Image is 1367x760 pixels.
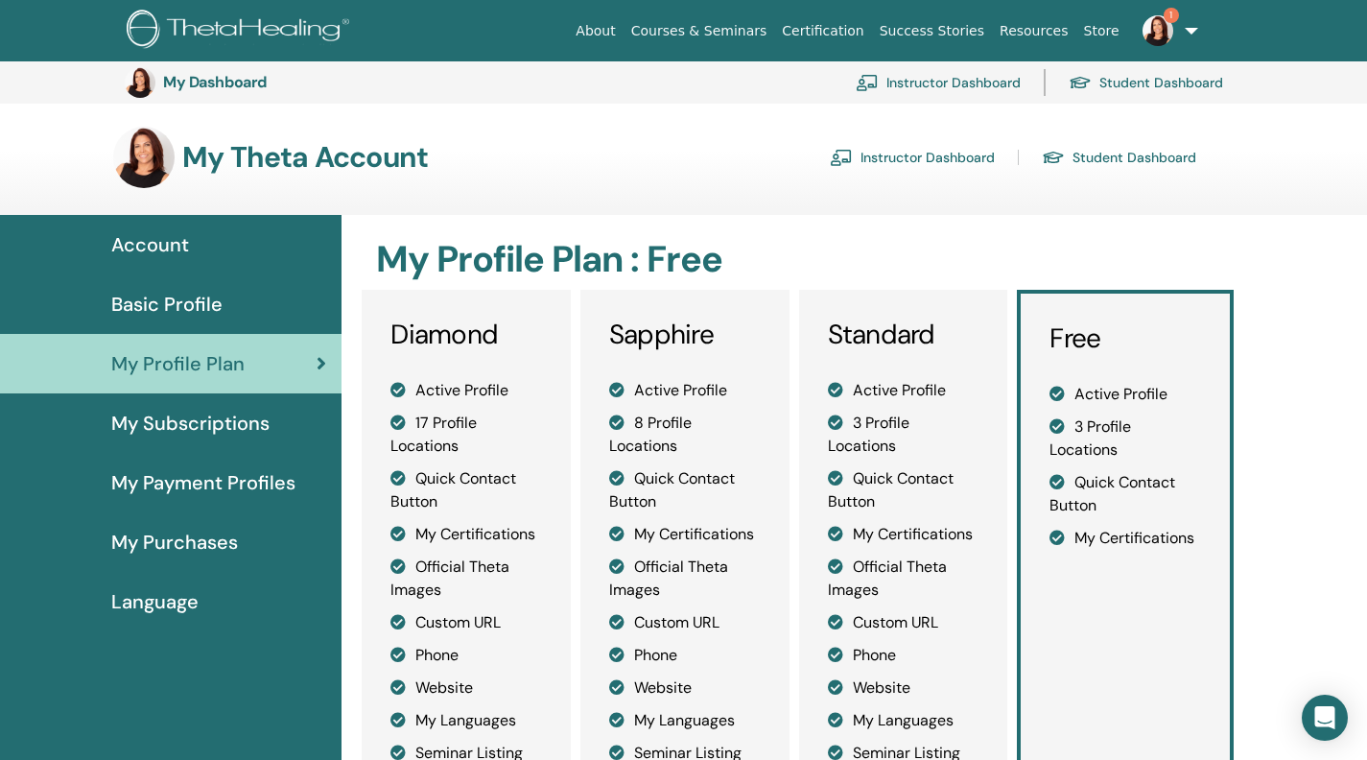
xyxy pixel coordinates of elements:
img: graduation-cap.svg [1069,75,1092,91]
li: Website [609,677,761,700]
li: Active Profile [1049,383,1201,406]
li: Official Theta Images [390,556,542,602]
img: chalkboard-teacher.svg [830,149,853,166]
li: My Languages [828,709,979,732]
span: My Purchases [111,528,238,557]
li: 3 Profile Locations [1049,416,1201,462]
h3: Free [1049,322,1201,355]
li: Active Profile [609,379,761,402]
li: My Certifications [609,523,761,546]
li: 3 Profile Locations [828,412,979,458]
a: Student Dashboard [1069,61,1223,104]
h3: Standard [828,319,979,351]
li: Phone [609,644,761,667]
li: Active Profile [390,379,542,402]
span: My Profile Plan [111,349,245,378]
a: About [568,13,623,49]
span: Language [111,587,199,616]
h3: Diamond [390,319,542,351]
li: Quick Contact Button [828,467,979,513]
li: Quick Contact Button [390,467,542,513]
li: My Certifications [828,523,979,546]
a: Instructor Dashboard [856,61,1021,104]
li: 17 Profile Locations [390,412,542,458]
img: logo.png [127,10,356,53]
li: My Languages [390,709,542,732]
li: Custom URL [609,611,761,634]
img: default.jpg [113,127,175,188]
li: My Certifications [390,523,542,546]
img: graduation-cap.svg [1042,150,1065,166]
li: Website [828,677,979,700]
li: Quick Contact Button [609,467,761,513]
h3: Sapphire [609,319,761,351]
li: Custom URL [390,611,542,634]
span: Account [111,230,189,259]
li: Phone [390,644,542,667]
li: Official Theta Images [828,556,979,602]
span: My Payment Profiles [111,468,295,497]
div: Open Intercom Messenger [1302,695,1348,741]
span: Basic Profile [111,290,223,319]
a: Resources [992,13,1076,49]
li: Custom URL [828,611,979,634]
a: Courses & Seminars [624,13,775,49]
a: Student Dashboard [1042,142,1196,173]
li: 8 Profile Locations [609,412,761,458]
li: Quick Contact Button [1049,471,1201,517]
a: Certification [774,13,871,49]
li: My Languages [609,709,761,732]
h3: My Theta Account [182,140,428,175]
li: Phone [828,644,979,667]
li: Official Theta Images [609,556,761,602]
span: My Subscriptions [111,409,270,438]
li: Active Profile [828,379,979,402]
a: Instructor Dashboard [830,142,995,173]
h3: My Dashboard [163,73,355,91]
a: Store [1076,13,1127,49]
h2: My Profile Plan : Free [376,238,1229,282]
li: My Certifications [1049,527,1201,550]
img: chalkboard-teacher.svg [856,74,879,91]
img: default.jpg [125,67,155,98]
a: Success Stories [872,13,992,49]
li: Website [390,677,542,700]
span: 1 [1164,8,1179,23]
img: default.jpg [1143,15,1173,46]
